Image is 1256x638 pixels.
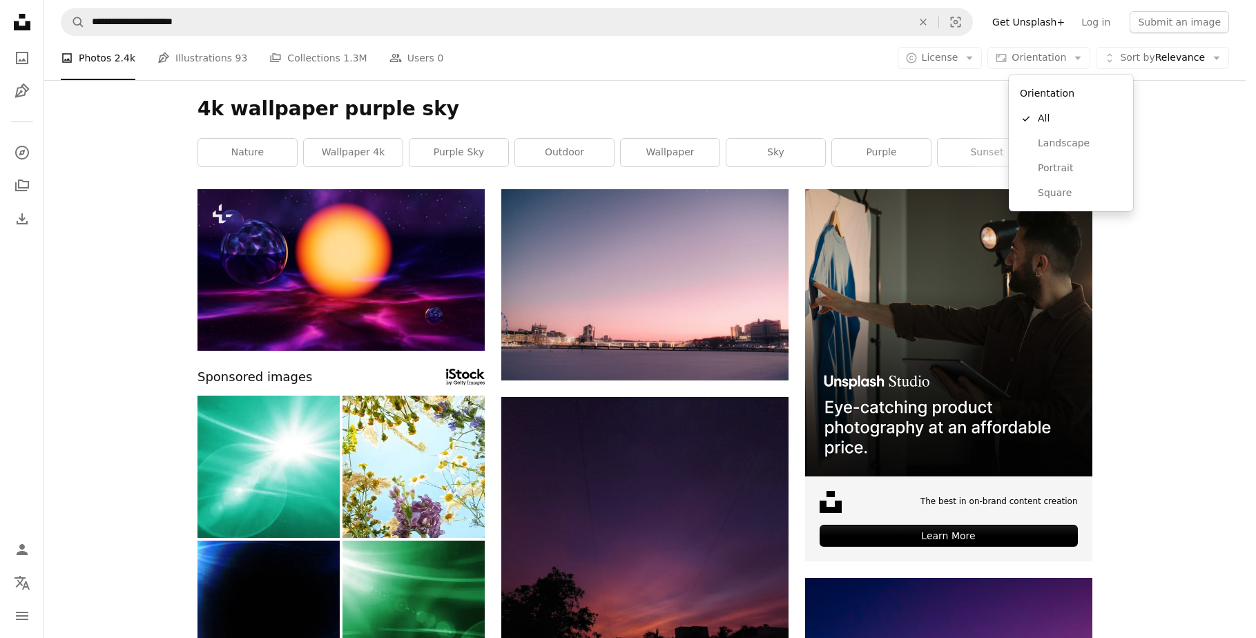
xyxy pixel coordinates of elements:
span: Portrait [1038,162,1122,175]
span: Orientation [1012,52,1066,63]
span: Square [1038,186,1122,200]
span: Landscape [1038,137,1122,151]
div: Orientation [1009,75,1133,211]
button: Sort byRelevance [1096,47,1229,69]
span: All [1038,112,1122,126]
button: Orientation [987,47,1090,69]
div: Orientation [1014,80,1128,106]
